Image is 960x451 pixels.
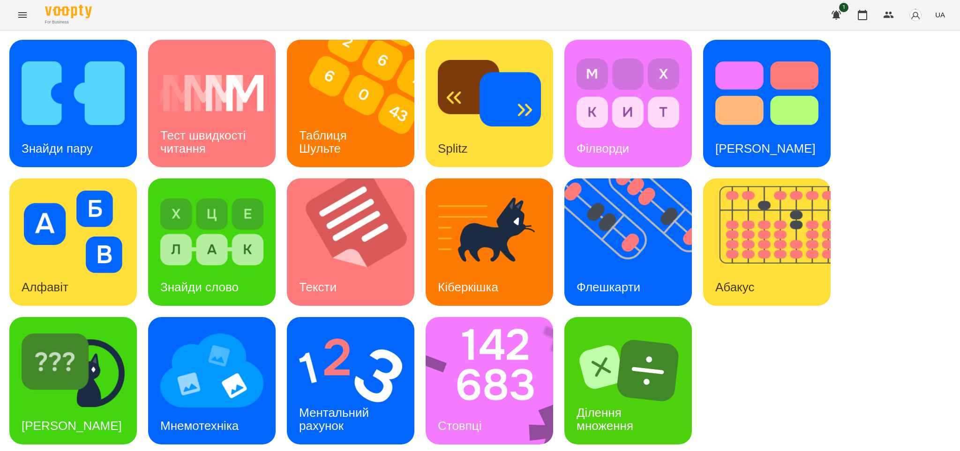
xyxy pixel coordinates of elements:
h3: Ментальний рахунок [299,406,372,432]
a: SplitzSplitz [426,40,553,167]
img: Кіберкішка [438,191,541,273]
img: Таблиця Шульте [287,40,426,167]
a: ТекстиТексти [287,178,414,306]
span: For Business [45,19,92,25]
h3: Алфавіт [22,280,68,294]
h3: Знайди пару [22,141,93,155]
span: 1 [839,3,848,12]
h3: Мнемотехніка [160,419,239,433]
a: Таблиця ШультеТаблиця Шульте [287,40,414,167]
img: Тест швидкості читання [160,52,263,134]
img: Знайди пару [22,52,125,134]
h3: Splitz [438,141,468,155]
a: Знайди Кіберкішку[PERSON_NAME] [9,317,137,444]
h3: [PERSON_NAME] [715,141,816,155]
a: АлфавітАлфавіт [9,178,137,306]
h3: Абакус [715,280,754,294]
span: UA [935,10,945,20]
a: СтовпціСтовпці [426,317,553,444]
a: Ментальний рахунокМентальний рахунок [287,317,414,444]
a: ФілвордиФілворди [564,40,692,167]
img: Філворди [577,52,680,134]
h3: Кіберкішка [438,280,498,294]
h3: Стовпці [438,419,481,433]
h3: Тест швидкості читання [160,128,249,155]
img: Знайди слово [160,191,263,273]
img: Splitz [438,52,541,134]
a: КіберкішкаКіберкішка [426,178,553,306]
a: Знайди паруЗнайди пару [9,40,137,167]
a: Знайди словоЗнайди слово [148,178,276,306]
a: Ділення множенняДілення множення [564,317,692,444]
img: Тест Струпа [715,52,818,134]
img: Алфавіт [22,191,125,273]
h3: [PERSON_NAME] [22,419,122,433]
img: avatar_s.png [909,8,922,22]
a: АбакусАбакус [703,178,831,306]
h3: Флешкарти [577,280,640,294]
img: Ділення множення [577,329,680,412]
h3: Тексти [299,280,337,294]
img: Мнемотехніка [160,329,263,412]
img: Абакус [703,178,842,306]
h3: Таблиця Шульте [299,128,350,155]
h3: Знайди слово [160,280,239,294]
img: Тексти [287,178,426,306]
a: Тест Струпа[PERSON_NAME] [703,40,831,167]
h3: Ділення множення [577,406,633,432]
button: UA [931,6,949,23]
img: Флешкарти [564,178,704,306]
img: Voopty Logo [45,5,92,18]
img: Стовпці [426,317,565,444]
img: Ментальний рахунок [299,329,402,412]
button: Menu [11,4,34,26]
img: Знайди Кіберкішку [22,329,125,412]
a: МнемотехнікаМнемотехніка [148,317,276,444]
h3: Філворди [577,141,629,155]
a: Тест швидкості читанняТест швидкості читання [148,40,276,167]
a: ФлешкартиФлешкарти [564,178,692,306]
